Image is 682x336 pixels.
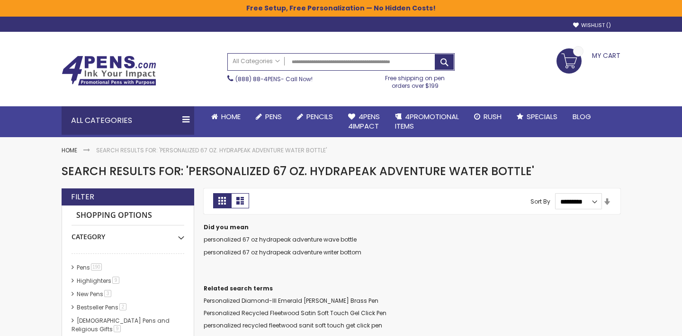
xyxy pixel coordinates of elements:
a: Pens190 [74,263,105,271]
strong: Search results for: 'Personalized 67 Oz. Hydrapeak Adventure Water Bottle' [96,146,327,154]
strong: Filter [71,192,94,202]
span: 4Pens 4impact [348,112,380,131]
span: - Call Now! [235,75,313,83]
div: Free shipping on pen orders over $199 [376,71,455,90]
a: Rush [467,106,509,127]
a: Specials [509,106,565,127]
span: All Categories [233,57,280,65]
span: Home [221,112,241,121]
a: All Categories [228,54,285,69]
span: Specials [527,112,557,121]
span: 9 [114,325,121,332]
a: 4PROMOTIONALITEMS [387,106,467,137]
span: 4PROMOTIONAL ITEMS [395,112,459,131]
dt: Related search terms [204,285,620,292]
a: Home [62,146,77,154]
a: personalized recycled fleetwood sanit soft touch get click pen [204,321,382,329]
span: Pens [265,112,282,121]
a: Wishlist [573,22,611,29]
a: 4Pens4impact [341,106,387,137]
span: Blog [573,112,591,121]
img: 4Pens Custom Pens and Promotional Products [62,56,156,86]
a: personalized 67 oz hydrapeak adventure writer bottom [204,248,361,256]
span: 2 [119,303,126,310]
label: Sort By [530,197,550,205]
span: Pencils [306,112,333,121]
a: Highlighters9 [74,277,123,285]
a: Bestseller Pens2 [74,303,130,311]
span: Rush [484,112,502,121]
div: Category [72,225,184,242]
a: Pencils [289,106,341,127]
a: [DEMOGRAPHIC_DATA] Pens and Religious Gifts9 [72,317,170,333]
strong: Shopping Options [72,205,184,226]
span: 9 [112,277,119,284]
strong: Grid [213,193,231,208]
a: (888) 88-4PENS [235,75,281,83]
span: Search results for: 'Personalized 67 Oz. Hydrapeak Adventure Water Bottle' [62,163,534,179]
a: Personalized Recycled Fleetwood Satin Soft Touch Gel Click Pen [204,309,386,317]
a: Home [204,106,248,127]
span: 190 [91,263,102,271]
a: Pens [248,106,289,127]
span: 3 [104,290,111,297]
div: All Categories [62,106,194,135]
a: Blog [565,106,599,127]
a: Personalized Diamond-III Emerald [PERSON_NAME] Brass Pen [204,297,378,305]
a: personalized 67 oz hydrapeak adventure wave bottle [204,235,357,243]
a: New Pens3 [74,290,115,298]
dt: Did you mean [204,224,620,231]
